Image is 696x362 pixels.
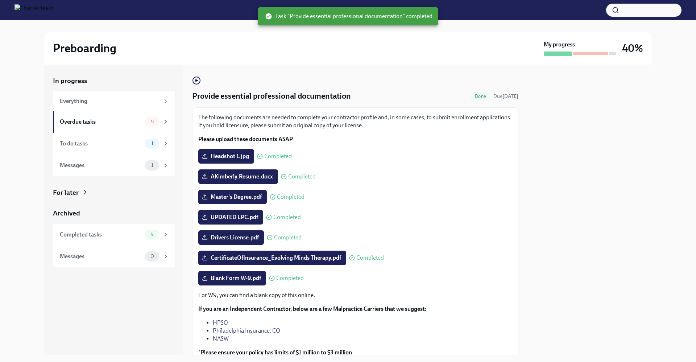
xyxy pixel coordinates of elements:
[198,251,346,265] label: CertificateOfInsurance_Evolving Minds Therapy.pdf
[60,118,142,126] div: Overdue tasks
[198,291,512,299] p: For W9, you can find a blank copy of this online.
[60,231,142,239] div: Completed tasks
[493,93,518,100] span: August 10th, 2025 08:00
[203,193,262,201] span: Master's Degree.pdf
[198,305,427,312] strong: If you are an Independent Contractor, below are a few Malpractice Carriers that we suggest:
[198,230,264,245] label: Drivers License.pdf
[53,91,175,111] a: Everything
[53,41,116,55] h2: Preboarding
[471,94,490,99] span: Done
[198,271,266,285] label: Blank Form W-9.pdf
[622,42,643,55] h3: 40%
[273,214,301,220] span: Completed
[203,173,273,180] span: AKimberly.Resume.docx
[213,335,229,342] a: NASW
[203,254,341,262] span: CertificateOfInsurance_Evolving Minds Therapy.pdf
[277,194,304,200] span: Completed
[544,41,575,49] strong: My progress
[53,133,175,155] a: To do tasks1
[203,234,259,241] span: Drivers License.pdf
[60,252,142,260] div: Messages
[147,141,158,146] span: 1
[265,12,432,20] span: Task "Provide essential professional documentation" completed
[198,169,278,184] label: AKimberly.Resume.docx
[53,155,175,176] a: Messages1
[198,210,263,225] label: UPDATED LPC.pdf
[198,149,254,164] label: Headshot 1.jpg
[147,163,158,168] span: 1
[213,327,280,334] a: Philadelphia Insurance. CO
[53,76,175,86] a: In progress
[198,136,293,143] strong: Please upload these documents ASAP
[53,224,175,246] a: Completed tasks4
[60,97,159,105] div: Everything
[146,232,158,237] span: 4
[203,275,261,282] span: Blank Form W-9.pdf
[53,246,175,267] a: Messages0
[213,319,228,326] a: HPSO
[60,140,142,148] div: To do tasks
[274,235,302,240] span: Completed
[203,153,249,160] span: Headshot 1.jpg
[264,153,292,159] span: Completed
[200,349,352,356] strong: Please ensure your policy has limits of $1 million to $3 million
[192,91,351,102] h4: Provide essential professional documentation
[502,93,518,99] strong: [DATE]
[493,93,518,99] span: Due
[288,174,316,180] span: Completed
[146,254,158,259] span: 0
[203,214,258,221] span: UPDATED LPC.pdf
[146,119,158,124] span: 5
[198,114,512,129] p: The following documents are needed to complete your contractor profile and, in some cases, to sub...
[60,161,142,169] div: Messages
[198,190,267,204] label: Master's Degree.pdf
[53,209,175,218] a: Archived
[53,111,175,133] a: Overdue tasks5
[53,188,79,197] div: For later
[14,4,55,16] img: CharlieHealth
[276,275,304,281] span: Completed
[53,188,175,197] a: For later
[356,255,384,261] span: Completed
